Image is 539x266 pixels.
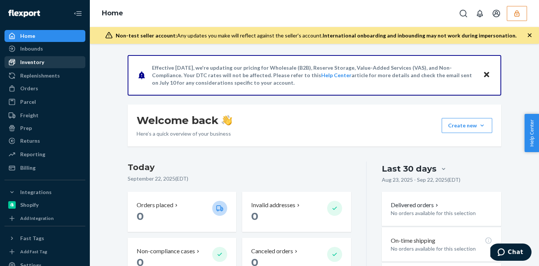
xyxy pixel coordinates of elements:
div: Home [20,32,35,40]
div: Prep [20,124,32,132]
ol: breadcrumbs [96,3,129,24]
div: Inventory [20,58,44,66]
img: Flexport logo [8,10,40,17]
a: Inbounds [4,43,85,55]
p: No orders available for this selection [391,209,492,217]
a: Freight [4,109,85,121]
div: Last 30 days [382,163,436,175]
p: Aug 23, 2025 - Sep 22, 2025 ( EDT ) [382,176,460,184]
div: Inbounds [20,45,43,52]
p: September 22, 2025 ( EDT ) [128,175,351,182]
div: Parcel [20,98,36,106]
a: Reporting [4,148,85,160]
button: Help Center [524,114,539,152]
button: Delivered orders [391,201,440,209]
iframe: Opens a widget where you can chat to one of our agents [490,244,532,262]
a: Home [4,30,85,42]
a: Shopify [4,199,85,211]
div: Freight [20,112,39,119]
button: Close Navigation [70,6,85,21]
button: Open account menu [489,6,504,21]
h3: Today [128,161,351,173]
div: Returns [20,137,40,145]
button: Invalid addresses 0 [242,192,351,232]
a: Orders [4,82,85,94]
a: Parcel [4,96,85,108]
button: Create new [442,118,492,133]
span: 0 [137,210,144,223]
a: Returns [4,135,85,147]
p: Non-compliance cases [137,247,195,256]
p: Effective [DATE], we're updating our pricing for Wholesale (B2B), Reserve Storage, Value-Added Se... [152,64,476,87]
button: Integrations [4,186,85,198]
a: Home [102,9,123,17]
a: Add Integration [4,214,85,223]
div: Orders [20,85,38,92]
a: Add Fast Tag [4,247,85,256]
p: Here’s a quick overview of your business [137,130,232,137]
p: No orders available for this selection [391,245,492,253]
div: Shopify [20,201,39,209]
a: Inventory [4,56,85,68]
a: Help Center [321,72,351,78]
div: Any updates you make will reflect against the seller's account. [116,32,517,39]
p: Orders placed [137,201,173,209]
p: On-time shipping [391,236,435,245]
div: Billing [20,164,36,172]
div: Integrations [20,188,52,196]
div: Replenishments [20,72,60,79]
a: Prep [4,122,85,134]
button: Close [482,70,491,81]
button: Open notifications [472,6,487,21]
img: hand-wave emoji [222,115,232,126]
span: International onboarding and inbounding may not work during impersonation. [323,32,517,39]
button: Fast Tags [4,232,85,244]
p: Invalid addresses [251,201,295,209]
div: Add Integration [20,215,54,221]
button: Orders placed 0 [128,192,236,232]
a: Replenishments [4,70,85,82]
span: Non-test seller account: [116,32,177,39]
p: Canceled orders [251,247,293,256]
h1: Welcome back [137,114,232,127]
div: Add Fast Tag [20,248,47,255]
span: 0 [251,210,258,223]
div: Reporting [20,151,45,158]
a: Billing [4,162,85,174]
button: Open Search Box [456,6,471,21]
div: Fast Tags [20,235,44,242]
